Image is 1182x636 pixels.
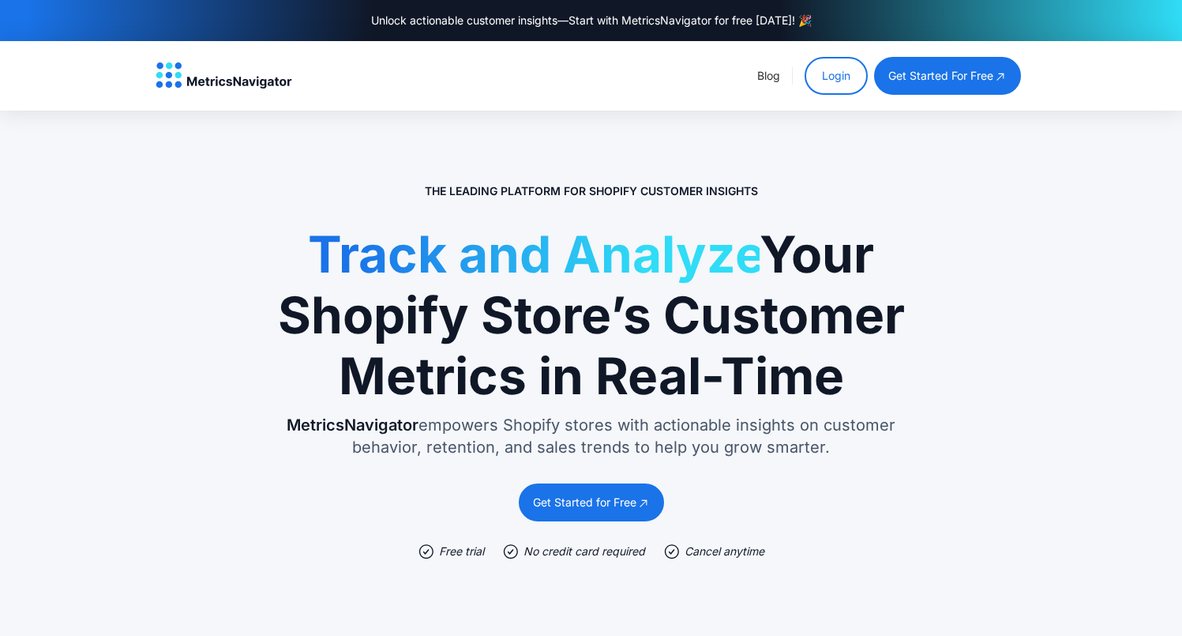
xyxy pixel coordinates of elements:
[418,544,434,559] img: check
[371,13,812,28] div: Unlock actionable customer insights—Start with MetricsNavigator for free [DATE]! 🎉
[425,183,758,199] p: The Leading Platform for Shopify Customer Insights
[533,495,636,510] div: Get Started for Free
[439,544,484,559] div: Free trial
[888,68,993,84] div: get started for free
[805,57,868,95] a: Login
[757,69,780,82] a: Blog
[637,496,650,510] img: open
[994,70,1007,83] img: open
[523,544,645,559] div: No credit card required
[287,416,418,435] span: MetricsNavigator
[685,544,764,559] div: Cancel anytime
[664,544,680,559] img: check
[276,224,907,406] h1: Your Shopify Store’s Customer Metrics in Real-Time
[156,62,292,89] img: MetricsNavigator
[519,484,664,521] a: Get Started for Free
[503,544,519,559] img: check
[874,57,1021,95] a: get started for free
[308,224,760,284] span: Track and Analyze
[156,62,292,89] a: home
[276,414,907,458] p: empowers Shopify stores with actionable insights on customer behavior, retention, and sales trend...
